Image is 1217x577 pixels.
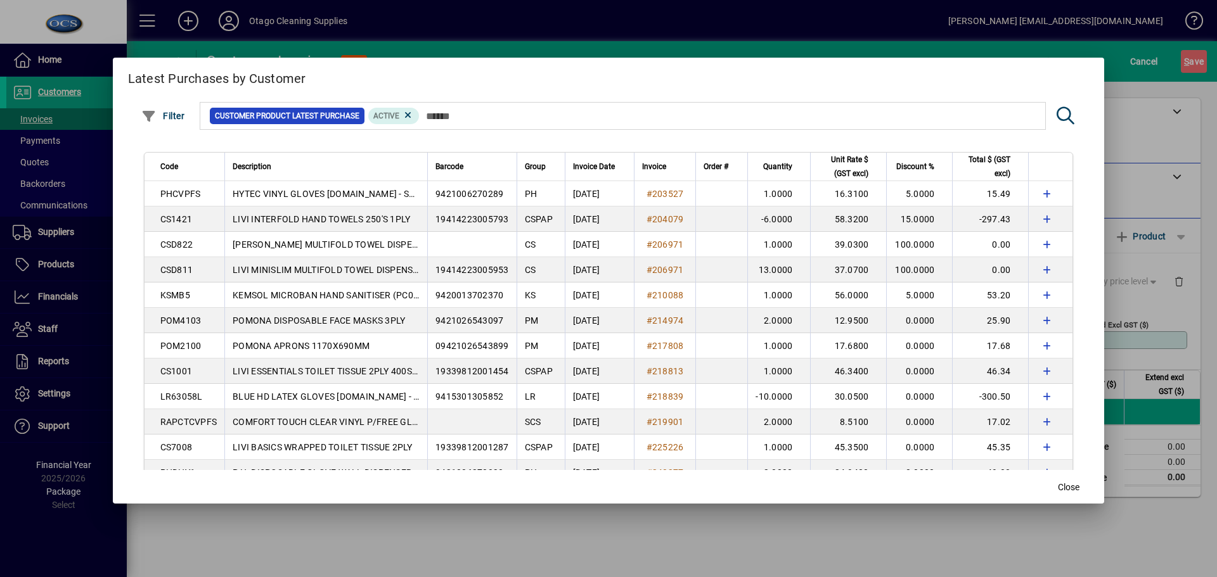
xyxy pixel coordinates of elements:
span: 9421006270289 [435,189,503,199]
span: 240277 [652,467,684,478]
td: -300.50 [952,384,1028,409]
span: POM2100 [160,341,202,351]
td: 0.0000 [886,308,952,333]
td: [DATE] [565,333,634,358]
span: BLUE HD LATEX GLOVES [DOMAIN_NAME] - LARGE [233,391,442,402]
button: Filter [138,105,188,127]
a: #206971 [642,238,688,251]
span: Customer Product Latest Purchase [215,110,359,122]
td: 2.0000 [747,308,810,333]
td: 24.9400 [810,460,886,485]
span: PH [525,467,538,478]
span: 219901 [652,417,684,427]
td: 0.00 [952,232,1028,257]
span: 19414223005793 [435,214,509,224]
span: 09421026543899 [435,341,509,351]
td: [DATE] [565,232,634,257]
td: 45.3500 [810,434,886,460]
a: #210088 [642,288,688,302]
div: Group [525,160,557,174]
span: LIVI ESSENTIALS TOILET TISSUE 2PLY 400SHT [233,366,423,376]
a: #218839 [642,390,688,403]
td: 5.0000 [886,181,952,206]
td: 12.9500 [810,308,886,333]
span: LIVI INTERFOLD HAND TOWELS 250'S 1PLY [233,214,410,224]
td: 17.02 [952,409,1028,434]
td: [DATE] [565,358,634,384]
td: 13.0000 [747,257,810,282]
td: 0.0000 [886,434,952,460]
span: P.H. DISPOSABLE GLOVE WALL DISPENSER [233,467,412,478]
span: KS [525,290,536,300]
span: CSPAP [525,214,553,224]
span: Order # [704,160,728,174]
td: [DATE] [565,206,634,232]
td: 0.0000 [886,333,952,358]
span: Discount % [896,160,934,174]
td: 30.0500 [810,384,886,409]
span: 9415301305852 [435,391,503,402]
span: SCS [525,417,541,427]
span: # [647,214,652,224]
a: #214974 [642,314,688,327]
span: HYTEC VINYL GLOVES [DOMAIN_NAME] - SMALL [233,189,433,199]
div: Total $ (GST excl) [960,153,1022,181]
td: [DATE] [565,181,634,206]
span: Group [525,160,546,174]
h2: Latest Purchases by Customer [113,58,1105,94]
span: 9421026543097 [435,315,503,326]
span: CS [525,239,536,250]
span: 210088 [652,290,684,300]
td: 0.00 [952,257,1028,282]
span: POMONA APRONS 1170X690MM [233,341,370,351]
span: 19339812001287 [435,442,509,452]
span: RAPCTCVPFS [160,417,217,427]
td: 1.0000 [747,232,810,257]
td: [DATE] [565,282,634,308]
td: 1.0000 [747,358,810,384]
span: Description [233,160,271,174]
span: # [647,366,652,376]
span: Filter [141,111,185,121]
td: 15.0000 [886,206,952,232]
td: 37.0700 [810,257,886,282]
span: LIVI BASICS WRAPPED TOILET TISSUE 2PLY [233,442,413,452]
span: 9421006270838 [435,467,503,478]
td: 17.6800 [810,333,886,358]
a: #218813 [642,364,688,378]
span: # [647,467,652,478]
span: 203527 [652,189,684,199]
span: 218839 [652,391,684,402]
span: Invoice Date [573,160,615,174]
span: 214974 [652,315,684,326]
span: 206971 [652,239,684,250]
span: Barcode [435,160,463,174]
span: PM [525,315,539,326]
span: Quantity [763,160,792,174]
span: CS1001 [160,366,193,376]
span: PHCVPFS [160,189,201,199]
span: [PERSON_NAME] MULTIFOLD TOWEL DISPENSER [233,239,435,250]
mat-chip: Product Activation Status: Active [368,108,419,124]
td: 1.0000 [747,434,810,460]
span: # [647,290,652,300]
td: [DATE] [565,434,634,460]
span: # [647,341,652,351]
div: Quantity [756,160,804,174]
span: CS1421 [160,214,193,224]
span: # [647,417,652,427]
div: Description [233,160,420,174]
td: 0.0000 [886,358,952,384]
span: CS7008 [160,442,193,452]
td: 100.0000 [886,232,952,257]
span: Active [373,111,399,120]
span: 217808 [652,341,684,351]
span: PH [525,189,538,199]
td: 45.35 [952,434,1028,460]
span: 206971 [652,265,684,275]
span: CSPAP [525,442,553,452]
td: [DATE] [565,384,634,409]
span: # [647,391,652,402]
td: 16.3100 [810,181,886,206]
td: 100.0000 [886,257,952,282]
